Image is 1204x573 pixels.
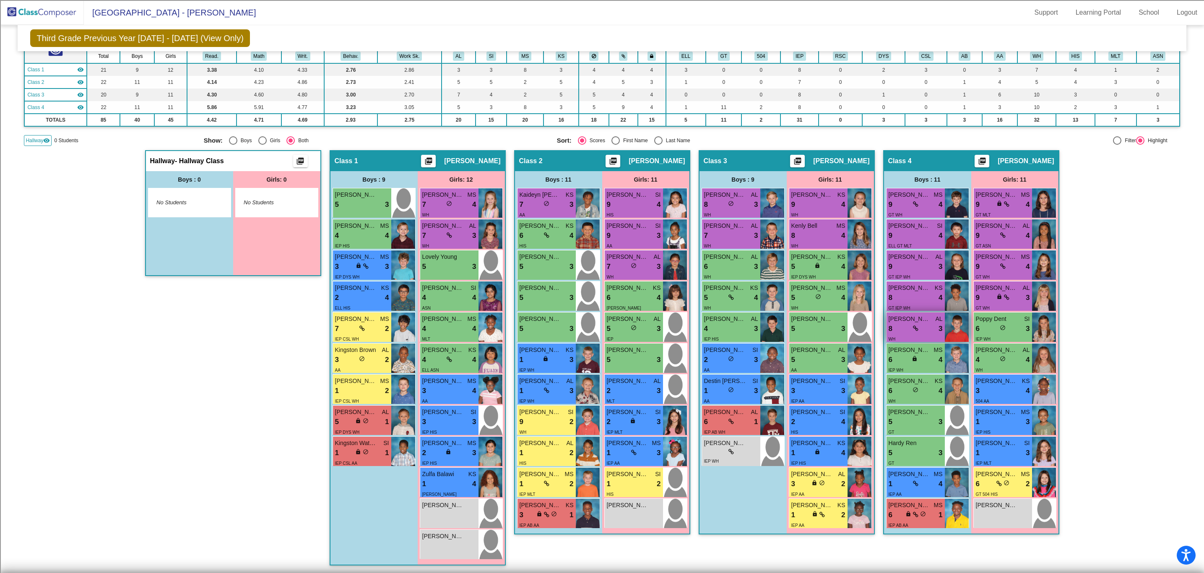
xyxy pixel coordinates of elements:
[3,80,1201,88] div: Delete
[24,89,87,101] td: Laura Garcia - No Class Name
[1056,89,1095,101] td: 3
[335,190,377,199] span: [PERSON_NAME]
[237,114,281,126] td: 4.71
[579,89,609,101] td: 5
[187,101,237,114] td: 5.86
[947,114,982,126] td: 3
[295,157,305,169] mat-icon: picture_as_pdf
[609,101,638,114] td: 9
[267,137,281,144] div: Girls
[543,76,579,89] td: 5
[3,118,1201,125] div: Search for Source
[718,52,730,61] button: GT
[780,49,819,63] th: Individualized Education Plan
[324,63,377,76] td: 2.76
[422,199,426,210] span: 7
[679,52,693,61] button: ELL
[1095,101,1136,114] td: 3
[1095,76,1136,89] td: 3
[666,76,706,89] td: 1
[3,133,1201,141] div: Magazine
[606,155,620,167] button: Print Students Details
[87,63,120,76] td: 21
[3,255,1201,263] div: SAVE
[813,157,869,165] span: [PERSON_NAME]
[638,76,666,89] td: 3
[335,199,339,210] span: 5
[663,137,690,144] div: Last Name
[741,89,780,101] td: 0
[154,101,187,114] td: 11
[3,180,1201,187] div: CANCEL
[947,49,982,63] th: Adaptive Behavior
[609,76,638,89] td: 5
[876,52,891,61] button: DYS
[543,49,579,63] th: Kate Stout
[919,52,934,61] button: CSL
[704,157,727,165] span: Class 3
[666,49,706,63] th: English Language Learner
[975,155,989,167] button: Print Students Details
[982,101,1017,114] td: 3
[3,42,1201,50] div: Delete
[507,63,543,76] td: 8
[204,137,223,144] span: Show:
[638,89,666,101] td: 4
[888,157,912,165] span: Class 4
[1136,89,1180,101] td: 0
[556,52,567,61] button: KS
[579,76,609,89] td: 4
[3,88,1201,95] div: Rename Outline
[507,89,543,101] td: 2
[1056,49,1095,63] th: Hispanic
[620,137,648,144] div: First Name
[77,79,84,86] mat-icon: visibility
[905,49,947,63] th: CASL
[237,63,281,76] td: 4.10
[1095,114,1136,126] td: 7
[655,190,661,199] span: SI
[295,52,310,61] button: Writ.
[1136,76,1180,89] td: 0
[156,198,209,207] span: No Students
[579,63,609,76] td: 4
[154,89,187,101] td: 11
[3,202,1201,210] div: SAVE AND GO HOME
[1056,63,1095,76] td: 4
[476,101,507,114] td: 3
[3,163,1201,171] div: TODO: put dlg title
[1144,137,1168,144] div: Highlight
[27,104,44,111] span: Class 4
[77,104,84,111] mat-icon: visibility
[237,101,281,114] td: 5.91
[237,89,281,101] td: 4.60
[293,155,308,167] button: Print Students Details
[476,63,507,76] td: 3
[741,49,780,63] th: 504 Plan
[421,155,436,167] button: Print Students Details
[3,270,1201,278] div: WEBSITE
[819,89,862,101] td: 0
[203,52,221,61] button: Read.
[385,199,389,210] span: 3
[706,114,741,126] td: 11
[780,114,819,126] td: 31
[3,293,78,302] input: Search sources
[819,76,862,89] td: 0
[994,52,1006,61] button: AA
[862,49,905,63] th: Dyslexia
[982,49,1017,63] th: African American
[793,52,806,61] button: IEP
[154,76,187,89] td: 11
[1150,52,1165,61] button: ASN
[1030,52,1043,61] button: WH
[442,76,476,89] td: 5
[862,114,905,126] td: 3
[453,52,464,61] button: AL
[780,76,819,89] td: 7
[120,89,154,101] td: 9
[519,157,543,165] span: Class 2
[700,171,787,188] div: Boys : 9
[862,63,905,76] td: 2
[837,190,845,199] span: KS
